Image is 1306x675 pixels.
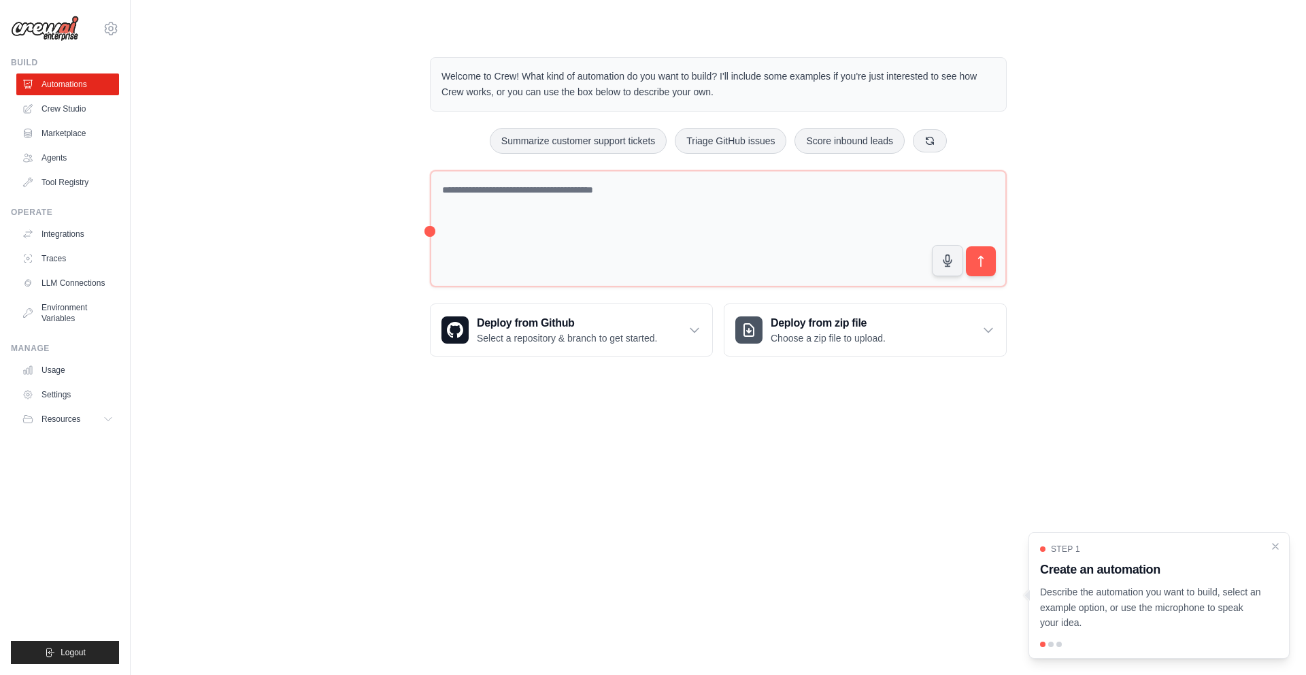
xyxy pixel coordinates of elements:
span: Resources [41,414,80,425]
a: Environment Variables [16,297,119,329]
button: Resources [16,408,119,430]
a: Settings [16,384,119,406]
div: Build [11,57,119,68]
div: Manage [11,343,119,354]
img: Logo [11,16,79,42]
div: Operate [11,207,119,218]
iframe: Chat Widget [1238,610,1306,675]
a: Traces [16,248,119,269]
p: Welcome to Crew! What kind of automation do you want to build? I'll include some examples if you'... [441,69,995,100]
a: LLM Connections [16,272,119,294]
a: Agents [16,147,119,169]
span: Step 1 [1051,544,1080,555]
button: Triage GitHub issues [675,128,786,154]
h3: Deploy from Github [477,315,657,331]
p: Describe the automation you want to build, select an example option, or use the microphone to spe... [1040,585,1262,631]
a: Crew Studio [16,98,119,120]
a: Integrations [16,223,119,245]
a: Marketplace [16,122,119,144]
a: Automations [16,73,119,95]
p: Select a repository & branch to get started. [477,331,657,345]
button: Summarize customer support tickets [490,128,667,154]
h3: Deploy from zip file [771,315,886,331]
button: Score inbound leads [794,128,905,154]
p: Choose a zip file to upload. [771,331,886,345]
button: Logout [11,641,119,664]
h3: Create an automation [1040,560,1262,579]
button: Close walkthrough [1270,541,1281,552]
a: Usage [16,359,119,381]
span: Logout [61,647,86,658]
a: Tool Registry [16,171,119,193]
